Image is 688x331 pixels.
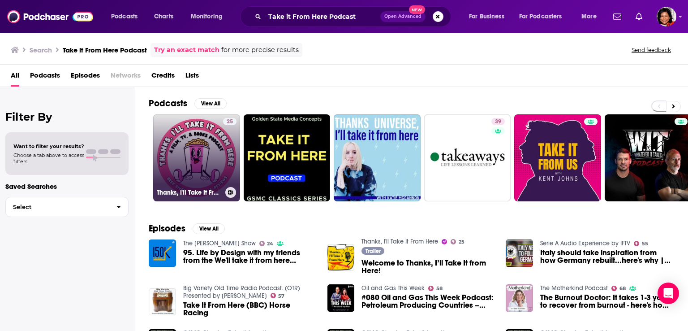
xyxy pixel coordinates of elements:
[540,284,608,292] a: The Motherkind Podcast
[657,7,676,26] button: Show profile menu
[513,9,575,24] button: open menu
[581,10,597,23] span: More
[185,9,234,24] button: open menu
[540,294,674,309] a: The Burnout Doctor: It takes 1-3 years to recover from burnout - here's how to avoid it
[610,9,625,24] a: Show notifications dropdown
[193,223,225,234] button: View All
[183,240,256,247] a: The Joseph Graham Show
[469,10,504,23] span: For Business
[149,98,187,109] h2: Podcasts
[267,242,273,246] span: 24
[634,241,648,246] a: 55
[71,68,100,87] a: Episodes
[149,223,185,234] h2: Episodes
[619,287,626,291] span: 68
[191,10,223,23] span: Monitoring
[13,152,84,165] span: Choose a tab above to access filters.
[506,240,533,267] img: Italy should take inspiration from how Germany rebuilt...here's why | Azzurri Podcast
[361,259,495,274] a: Welcome to Thanks, I’ll Take It from Here!
[13,143,84,149] span: Want to filter your results?
[428,286,443,291] a: 58
[327,244,355,271] img: Welcome to Thanks, I’ll Take It from Here!
[451,239,464,244] a: 25
[249,6,460,27] div: Search podcasts, credits, & more...
[153,114,240,201] a: 25Thanks, I'll Take It From Here
[642,242,648,246] span: 55
[361,284,425,292] a: Oil and Gas This Week
[221,45,299,55] span: for more precise results
[7,8,93,25] img: Podchaser - Follow, Share and Rate Podcasts
[506,284,533,312] img: The Burnout Doctor: It takes 1-3 years to recover from burnout - here's how to avoid it
[5,197,129,217] button: Select
[183,301,317,317] a: Take It From Here (BBC) Horse Racing
[658,283,679,304] div: Open Intercom Messenger
[157,189,222,196] h3: Thanks, I'll Take It From Here
[105,9,149,24] button: open menu
[183,284,300,300] a: Big Variety Old Time Radio Podcast. (OTR) Presented by Chemdude
[183,249,317,264] a: 95. Life by Design with my friends from the We'll take it from here podcast with Joe and Don
[271,293,285,298] a: 57
[361,294,495,309] a: #080 Oil and Gas This Week Podcast: Petroleum Producing Countries – We’ll Take it From Here
[5,182,129,191] p: Saved Searches
[6,204,109,210] span: Select
[491,118,505,125] a: 39
[575,9,608,24] button: open menu
[5,110,129,123] h2: Filter By
[459,240,464,244] span: 25
[519,10,562,23] span: For Podcasters
[151,68,175,87] a: Credits
[380,11,426,22] button: Open AdvancedNew
[657,7,676,26] img: User Profile
[111,10,138,23] span: Podcasts
[183,249,317,264] span: 95. Life by Design with my friends from the We'll take it from here podcast with [PERSON_NAME] an...
[149,98,227,109] a: PodcastsView All
[63,46,147,54] h3: Take it From Here Podcast
[540,249,674,264] a: Italy should take inspiration from how Germany rebuilt...here's why | Azzurri Podcast
[657,7,676,26] span: Logged in as terelynbc
[11,68,19,87] a: All
[632,9,646,24] a: Show notifications dropdown
[259,241,274,246] a: 24
[154,45,219,55] a: Try an exact match
[111,68,141,87] span: Networks
[365,248,381,254] span: Trailer
[265,9,380,24] input: Search podcasts, credits, & more...
[540,240,630,247] a: Serie A Audio Experience by IFTV
[223,118,236,125] a: 25
[149,288,176,316] img: Take It From Here (BBC) Horse Racing
[154,10,173,23] span: Charts
[227,118,233,126] span: 25
[185,68,199,87] a: Lists
[278,294,284,298] span: 57
[30,68,60,87] a: Podcasts
[148,9,179,24] a: Charts
[149,240,176,267] img: 95. Life by Design with my friends from the We'll take it from here podcast with Joe and Don
[409,5,425,14] span: New
[149,223,225,234] a: EpisodesView All
[463,9,516,24] button: open menu
[436,287,443,291] span: 58
[611,286,626,291] a: 68
[327,284,355,312] img: #080 Oil and Gas This Week Podcast: Petroleum Producing Countries – We’ll Take it From Here
[194,98,227,109] button: View All
[384,14,421,19] span: Open Advanced
[629,46,674,54] button: Send feedback
[30,46,52,54] h3: Search
[495,118,501,126] span: 39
